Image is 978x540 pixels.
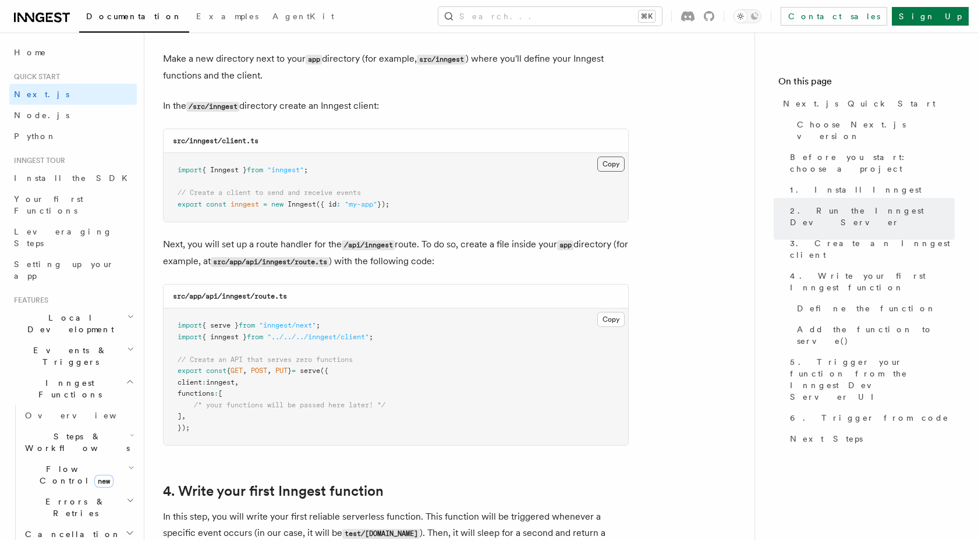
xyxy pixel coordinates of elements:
[336,200,341,208] span: :
[178,333,202,341] span: import
[20,459,137,491] button: Flow Controlnew
[178,200,202,208] span: export
[272,12,334,21] span: AgentKit
[797,324,955,347] span: Add the function to serve()
[369,333,373,341] span: ;
[9,254,137,286] a: Setting up your app
[163,483,384,499] a: 4. Write your first Inngest function
[316,321,320,329] span: ;
[9,42,137,63] a: Home
[14,90,69,99] span: Next.js
[231,200,259,208] span: inngest
[9,312,127,335] span: Local Development
[14,173,134,183] span: Install the SDK
[79,3,189,33] a: Documentation
[797,303,936,314] span: Define the function
[206,200,226,208] span: const
[9,168,137,189] a: Install the SDK
[316,200,336,208] span: ({ id
[785,351,955,407] a: 5. Trigger your function from the Inngest Dev Server UI
[14,227,112,248] span: Leveraging Steps
[785,179,955,200] a: 1. Install Inngest
[267,333,369,341] span: "../../../inngest/client"
[785,147,955,179] a: Before you start: choose a project
[792,319,955,351] a: Add the function to serve()
[597,312,625,327] button: Copy
[267,367,271,375] span: ,
[178,367,202,375] span: export
[9,340,137,372] button: Events & Triggers
[300,367,320,375] span: serve
[173,137,258,145] code: src/inngest/client.ts
[239,321,255,329] span: from
[178,189,361,197] span: // Create a client to send and receive events
[94,475,114,488] span: new
[785,428,955,449] a: Next Steps
[251,367,267,375] span: POST
[320,367,328,375] span: ({
[345,200,377,208] span: "my-app"
[9,84,137,105] a: Next.js
[781,7,887,26] a: Contact sales
[342,529,420,539] code: test/[DOMAIN_NAME]
[20,463,128,486] span: Flow Control
[20,496,126,519] span: Errors & Retries
[785,407,955,428] a: 6. Trigger from code
[342,240,395,250] code: /api/inngest
[790,184,922,196] span: 1. Install Inngest
[733,9,761,23] button: Toggle dark mode
[417,55,466,65] code: src/inngest
[790,412,949,424] span: 6. Trigger from code
[785,200,955,233] a: 2. Run the Inngest Dev Server
[9,126,137,147] a: Python
[778,93,955,114] a: Next.js Quick Start
[218,389,222,397] span: [
[9,105,137,126] a: Node.js
[202,378,206,386] span: :
[790,205,955,228] span: 2. Run the Inngest Dev Server
[178,321,202,329] span: import
[186,102,239,112] code: /src/inngest
[202,166,247,174] span: { Inngest }
[9,296,48,305] span: Features
[785,233,955,265] a: 3. Create an Inngest client
[892,7,969,26] a: Sign Up
[178,378,202,386] span: client
[163,98,629,115] p: In the directory create an Inngest client:
[178,424,190,432] span: });
[639,10,655,22] kbd: ⌘K
[226,367,231,375] span: {
[288,367,292,375] span: }
[263,200,267,208] span: =
[247,166,263,174] span: from
[783,98,936,109] span: Next.js Quick Start
[173,292,287,300] code: src/app/api/inngest/route.ts
[438,7,662,26] button: Search...⌘K
[14,194,83,215] span: Your first Functions
[785,265,955,298] a: 4. Write your first Inngest function
[194,401,385,409] span: /* your functions will be passed here later! */
[790,237,955,261] span: 3. Create an Inngest client
[267,166,304,174] span: "inngest"
[202,333,247,341] span: { inngest }
[292,367,296,375] span: =
[9,344,127,368] span: Events & Triggers
[178,356,353,364] span: // Create an API that serves zero functions
[790,356,955,403] span: 5. Trigger your function from the Inngest Dev Server UI
[597,157,625,172] button: Copy
[275,367,288,375] span: PUT
[20,491,137,524] button: Errors & Retries
[259,321,316,329] span: "inngest/next"
[196,12,258,21] span: Examples
[231,367,243,375] span: GET
[178,412,182,420] span: ]
[235,378,239,386] span: ,
[178,389,214,397] span: functions
[14,132,56,141] span: Python
[265,3,341,31] a: AgentKit
[182,412,186,420] span: ,
[14,260,114,280] span: Setting up your app
[778,74,955,93] h4: On this page
[271,200,284,208] span: new
[9,72,60,81] span: Quick start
